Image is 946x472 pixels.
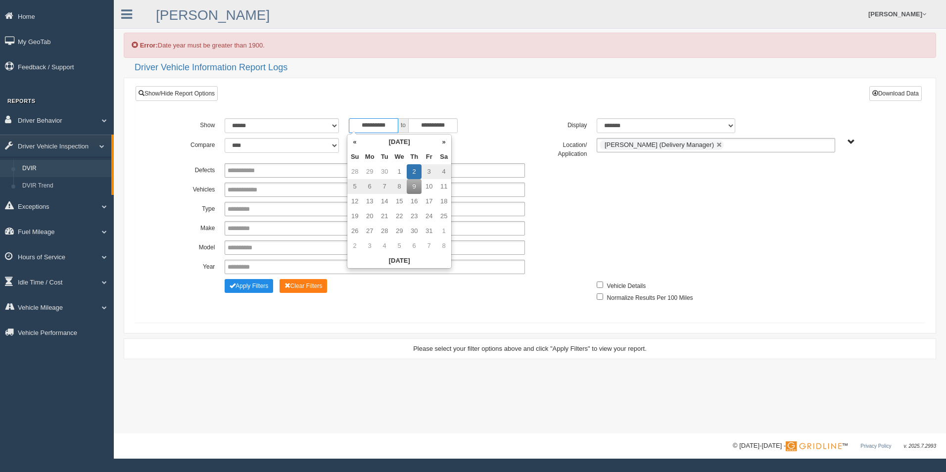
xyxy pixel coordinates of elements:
th: Tu [377,149,392,164]
label: Vehicles [158,183,220,194]
td: 16 [407,194,422,209]
th: Sa [436,149,451,164]
label: Type [158,202,220,214]
th: Fr [422,149,436,164]
td: 9 [407,179,422,194]
th: [DATE] [362,135,436,149]
label: Show [158,118,220,130]
a: Show/Hide Report Options [136,86,218,101]
td: 19 [347,209,362,224]
td: 6 [407,238,422,253]
label: Compare [158,138,220,150]
td: 6 [362,179,377,194]
td: 30 [407,224,422,238]
td: 18 [436,194,451,209]
td: 29 [362,164,377,179]
td: 30 [377,164,392,179]
td: 15 [392,194,407,209]
td: 2 [347,238,362,253]
a: [PERSON_NAME] [156,7,270,23]
td: 3 [362,238,377,253]
button: Download Data [869,86,922,101]
div: Date year must be greater than 1900. [124,33,936,58]
a: DVIR [18,160,111,178]
a: DVIR Trend [18,177,111,195]
th: We [392,149,407,164]
span: v. 2025.7.2993 [904,443,936,449]
td: 3 [422,164,436,179]
td: 7 [422,238,436,253]
button: Change Filter Options [225,279,273,293]
td: 8 [392,179,407,194]
td: 28 [347,164,362,179]
td: 5 [392,238,407,253]
label: Location/ Application [530,138,592,158]
td: 1 [392,164,407,179]
label: Vehicle Details [607,279,646,291]
td: 25 [436,209,451,224]
th: » [436,135,451,149]
td: 4 [436,164,451,179]
label: Defects [158,163,220,175]
img: Gridline [786,441,842,451]
td: 12 [347,194,362,209]
span: [PERSON_NAME] (Delivery Manager) [605,141,714,148]
td: 7 [377,179,392,194]
a: Privacy Policy [860,443,891,449]
label: Year [158,260,220,272]
th: Su [347,149,362,164]
label: Normalize Results Per 100 Miles [607,291,693,303]
td: 2 [407,164,422,179]
th: Mo [362,149,377,164]
b: Error: [140,42,158,49]
td: 14 [377,194,392,209]
td: 24 [422,209,436,224]
th: Th [407,149,422,164]
label: Make [158,221,220,233]
td: 28 [377,224,392,238]
div: © [DATE]-[DATE] - ™ [733,441,936,451]
td: 21 [377,209,392,224]
td: 11 [436,179,451,194]
button: Change Filter Options [280,279,328,293]
h2: Driver Vehicle Information Report Logs [135,63,936,73]
label: Display [530,118,592,130]
td: 8 [436,238,451,253]
td: 22 [392,209,407,224]
td: 10 [422,179,436,194]
td: 5 [347,179,362,194]
label: Model [158,240,220,252]
th: « [347,135,362,149]
td: 31 [422,224,436,238]
td: 26 [347,224,362,238]
td: 17 [422,194,436,209]
td: 29 [392,224,407,238]
span: to [398,118,408,133]
td: 20 [362,209,377,224]
td: 1 [436,224,451,238]
td: 13 [362,194,377,209]
td: 27 [362,224,377,238]
th: [DATE] [347,253,451,268]
td: 4 [377,238,392,253]
td: 23 [407,209,422,224]
div: Please select your filter options above and click "Apply Filters" to view your report. [133,344,927,353]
